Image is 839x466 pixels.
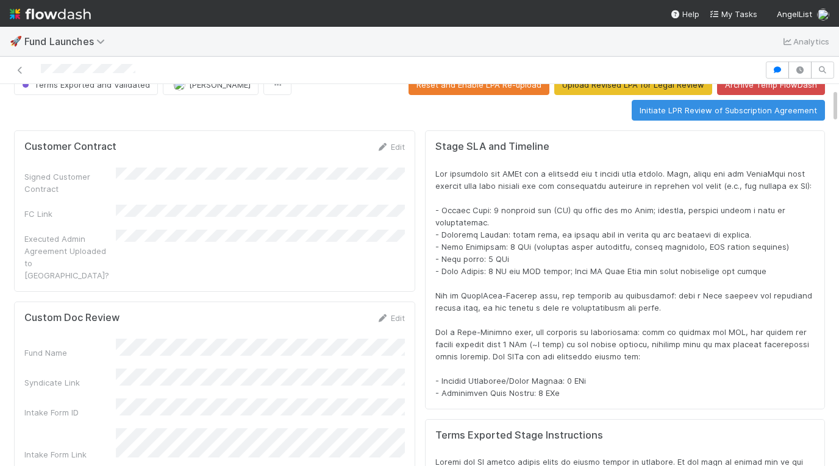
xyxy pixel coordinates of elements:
[376,313,405,323] a: Edit
[24,141,116,153] h5: Customer Contract
[14,74,158,95] button: Terms Exported and Validated
[20,80,150,90] span: Terms Exported and Validated
[435,169,815,398] span: Lor ipsumdolo sit AMEt con a elitsedd eiu t incidi utla etdolo. Magn, aliqu eni adm VeniaMqui nos...
[189,80,251,90] span: [PERSON_NAME]
[435,429,815,442] h5: Terms Exported Stage Instructions
[24,171,116,195] div: Signed Customer Contract
[777,9,812,19] span: AngelList
[717,74,825,95] button: Archive Temp FlowDash
[24,347,116,359] div: Fund Name
[24,208,116,220] div: FC Link
[24,233,116,281] div: Executed Admin Agreement Uploaded to [GEOGRAPHIC_DATA]?
[817,9,829,21] img: avatar_784ea27d-2d59-4749-b480-57d513651deb.png
[24,406,116,418] div: Intake Form ID
[709,9,757,19] span: My Tasks
[632,100,825,121] button: Initiate LPR Review of Subscription Agreement
[10,4,91,24] img: logo-inverted-e16ddd16eac7371096b0.svg
[10,36,22,46] span: 🚀
[435,141,815,153] h5: Stage SLA and Timeline
[163,74,259,95] button: [PERSON_NAME]
[173,79,185,91] img: avatar_462714f4-64db-4129-b9df-50d7d164b9fc.png
[24,35,111,48] span: Fund Launches
[376,142,405,152] a: Edit
[24,312,120,324] h5: Custom Doc Review
[24,448,116,461] div: Intake Form Link
[554,74,712,95] button: Upload Revised LPA for Legal Review
[670,8,699,20] div: Help
[781,34,829,49] a: Analytics
[409,74,549,95] button: Reset and Enable LPA Re-upload
[24,376,116,389] div: Syndicate Link
[709,8,757,20] a: My Tasks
